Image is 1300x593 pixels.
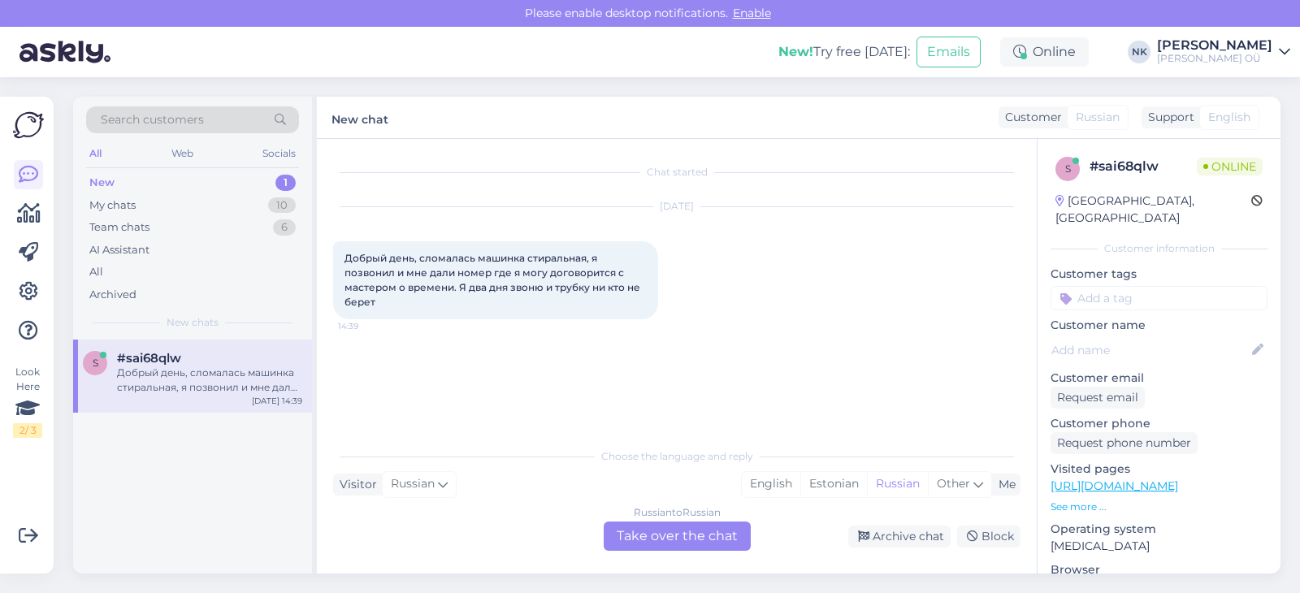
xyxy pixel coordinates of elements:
div: Estonian [800,472,867,496]
p: Customer phone [1051,415,1267,432]
span: Search customers [101,111,204,128]
div: Customer [999,109,1062,126]
b: New! [778,44,813,59]
div: All [86,143,105,164]
input: Add name [1051,341,1249,359]
div: English [742,472,800,496]
div: NK [1128,41,1150,63]
div: 6 [273,219,296,236]
a: [URL][DOMAIN_NAME] [1051,478,1178,493]
div: Archived [89,287,136,303]
div: Web [168,143,197,164]
span: Russian [1076,109,1120,126]
div: [PERSON_NAME] [1157,39,1272,52]
span: 14:39 [338,320,399,332]
div: Online [1000,37,1089,67]
p: Browser [1051,561,1267,578]
div: Request phone number [1051,432,1198,454]
p: [MEDICAL_DATA] [1051,538,1267,555]
button: Emails [916,37,981,67]
p: Visited pages [1051,461,1267,478]
span: s [93,357,98,369]
label: New chat [331,106,388,128]
span: Russian [391,475,435,493]
div: All [89,264,103,280]
div: Block [957,526,1020,548]
div: AI Assistant [89,242,149,258]
div: [DATE] 14:39 [252,395,302,407]
div: My chats [89,197,136,214]
div: Customer information [1051,241,1267,256]
div: Request email [1051,387,1145,409]
span: Other [937,476,970,491]
span: Enable [728,6,776,20]
div: [GEOGRAPHIC_DATA], [GEOGRAPHIC_DATA] [1055,193,1251,227]
div: # sai68qlw [1090,157,1197,176]
div: Russian to Russian [634,505,721,520]
div: New [89,175,115,191]
span: Добрый день, сломалась машинка стиральная, я позвонил и мне дали номер где я могу договорится с м... [344,252,643,308]
p: Customer email [1051,370,1267,387]
img: Askly Logo [13,110,44,141]
p: Operating system [1051,521,1267,538]
div: [PERSON_NAME] OÜ [1157,52,1272,65]
div: Team chats [89,219,149,236]
div: [DATE] [333,199,1020,214]
span: #sai68qlw [117,351,181,366]
div: Добрый день, сломалась машинка стиральная, я позвонил и мне дали номер где я могу договорится с м... [117,366,302,395]
div: Me [992,476,1016,493]
div: 2 / 3 [13,423,42,438]
span: English [1208,109,1250,126]
span: New chats [167,315,219,330]
div: Socials [259,143,299,164]
div: Look Here [13,365,42,438]
div: Russian [867,472,928,496]
div: Choose the language and reply [333,449,1020,464]
div: Archive chat [848,526,951,548]
div: Visitor [333,476,377,493]
span: Online [1197,158,1263,175]
p: See more ... [1051,500,1267,514]
a: [PERSON_NAME][PERSON_NAME] OÜ [1157,39,1290,65]
p: Customer name [1051,317,1267,334]
div: 10 [268,197,296,214]
p: Customer tags [1051,266,1267,283]
div: Take over the chat [604,522,751,551]
div: Support [1142,109,1194,126]
div: Chat started [333,165,1020,180]
input: Add a tag [1051,286,1267,310]
div: Try free [DATE]: [778,42,910,62]
div: 1 [275,175,296,191]
span: s [1065,162,1071,175]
